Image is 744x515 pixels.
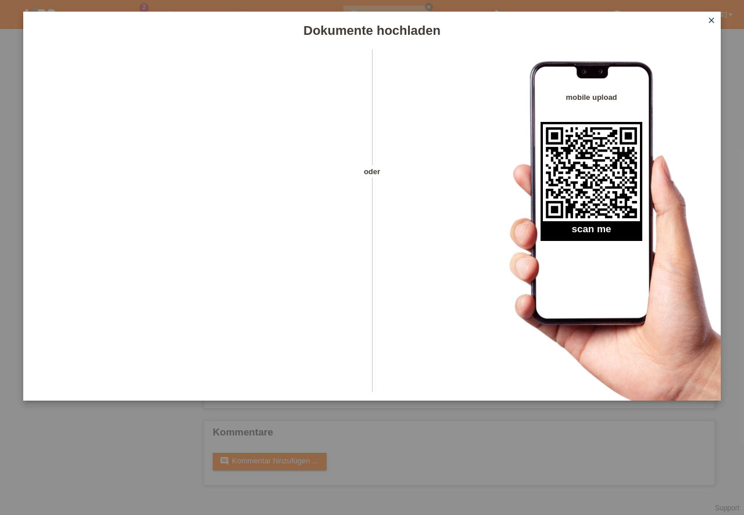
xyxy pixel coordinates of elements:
[352,165,392,178] span: oder
[704,15,719,28] a: close
[41,78,352,369] iframe: Upload
[23,23,721,38] h1: Dokumente hochladen
[541,224,642,241] h2: scan me
[541,93,642,102] h4: mobile upload
[707,16,716,25] i: close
